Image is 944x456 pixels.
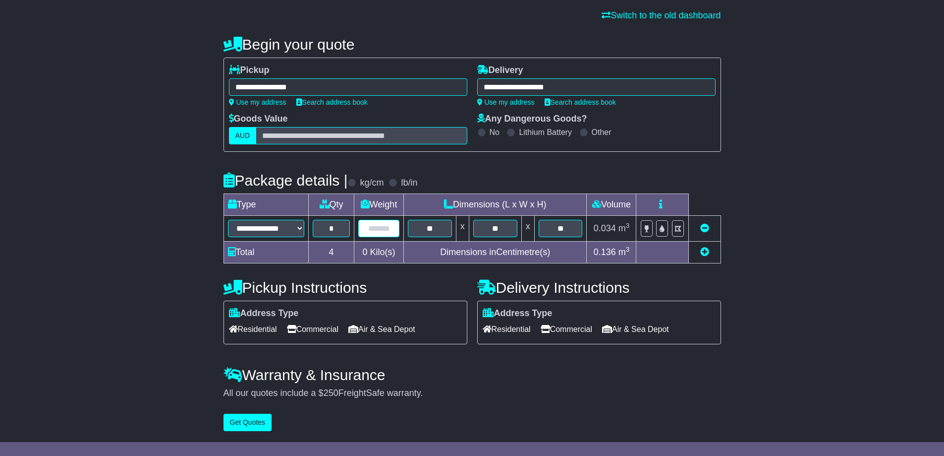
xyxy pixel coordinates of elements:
[456,216,469,242] td: x
[223,367,721,383] h4: Warranty & Insurance
[401,178,417,189] label: lb/in
[229,308,299,319] label: Address Type
[363,247,368,257] span: 0
[477,65,523,76] label: Delivery
[309,242,354,263] td: 4
[354,194,404,216] td: Weight
[483,322,531,337] span: Residential
[223,172,348,189] h4: Package details |
[229,98,286,106] a: Use my address
[521,216,534,242] td: x
[296,98,368,106] a: Search address book
[360,178,384,189] label: kg/cm
[602,322,669,337] span: Air & Sea Depot
[602,10,721,20] a: Switch to the old dashboard
[229,65,270,76] label: Pickup
[594,247,616,257] span: 0.136
[348,322,415,337] span: Air & Sea Depot
[519,128,572,137] label: Lithium Battery
[223,388,721,399] div: All our quotes include a $ FreightSafe warranty.
[483,308,553,319] label: Address Type
[229,322,277,337] span: Residential
[618,223,630,233] span: m
[626,246,630,253] sup: 3
[223,279,467,296] h4: Pickup Instructions
[592,128,611,137] label: Other
[618,247,630,257] span: m
[587,194,636,216] td: Volume
[229,127,257,144] label: AUD
[541,322,592,337] span: Commercial
[477,114,587,125] label: Any Dangerous Goods?
[223,242,309,263] td: Total
[700,247,709,257] a: Add new item
[354,242,404,263] td: Kilo(s)
[309,194,354,216] td: Qty
[626,222,630,229] sup: 3
[490,128,500,137] label: No
[223,36,721,53] h4: Begin your quote
[477,279,721,296] h4: Delivery Instructions
[594,223,616,233] span: 0.034
[324,388,338,398] span: 250
[223,414,272,431] button: Get Quotes
[477,98,535,106] a: Use my address
[229,114,288,125] label: Goods Value
[700,223,709,233] a: Remove this item
[545,98,616,106] a: Search address book
[287,322,338,337] span: Commercial
[404,242,587,263] td: Dimensions in Centimetre(s)
[404,194,587,216] td: Dimensions (L x W x H)
[223,194,309,216] td: Type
